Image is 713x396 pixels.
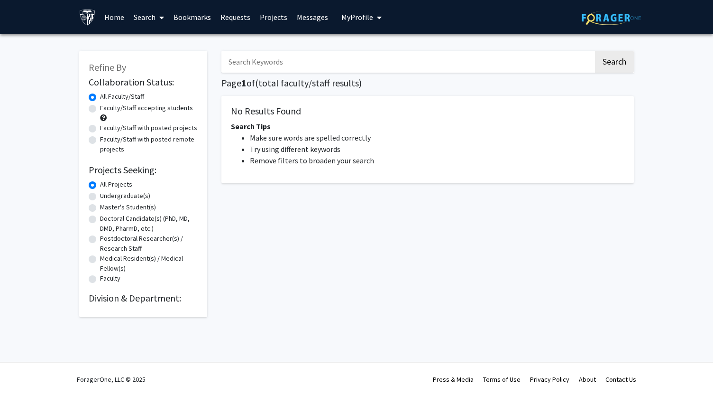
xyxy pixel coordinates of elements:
[483,375,521,384] a: Terms of Use
[216,0,255,34] a: Requests
[79,9,96,26] img: Johns Hopkins University Logo
[595,51,634,73] button: Search
[221,51,594,73] input: Search Keywords
[89,292,198,304] h2: Division & Department:
[100,179,132,189] label: All Projects
[579,375,596,384] a: About
[100,123,197,133] label: Faculty/Staff with posted projects
[582,10,641,25] img: ForagerOne Logo
[250,155,624,166] li: Remove filters to broaden your search
[231,105,624,117] h5: No Results Found
[221,77,634,89] h1: Page of ( total faculty/staff results)
[100,234,198,254] label: Postdoctoral Researcher(s) / Research Staff
[100,103,193,113] label: Faculty/Staff accepting students
[100,254,198,273] label: Medical Resident(s) / Medical Fellow(s)
[530,375,569,384] a: Privacy Policy
[100,191,150,201] label: Undergraduate(s)
[89,164,198,176] h2: Projects Seeking:
[255,0,292,34] a: Projects
[77,363,146,396] div: ForagerOne, LLC © 2025
[89,61,126,73] span: Refine By
[100,134,198,154] label: Faculty/Staff with posted remote projects
[89,76,198,88] h2: Collaboration Status:
[221,193,634,215] nav: Page navigation
[241,77,247,89] span: 1
[169,0,216,34] a: Bookmarks
[100,202,156,212] label: Master's Student(s)
[100,0,129,34] a: Home
[250,143,624,155] li: Try using different keywords
[292,0,333,34] a: Messages
[250,132,624,143] li: Make sure words are spelled correctly
[100,214,198,234] label: Doctoral Candidate(s) (PhD, MD, DMD, PharmD, etc.)
[231,122,271,131] span: Search Tips
[129,0,169,34] a: Search
[100,92,144,102] label: All Faculty/Staff
[605,375,636,384] a: Contact Us
[433,375,474,384] a: Press & Media
[100,273,120,283] label: Faculty
[341,12,373,22] span: My Profile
